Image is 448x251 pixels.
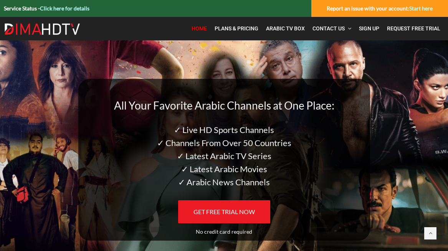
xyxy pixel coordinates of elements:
span: Arabic TV Box [266,25,305,32]
img: Dima HDTV [4,23,81,35]
span: ✓ Latest Arabic TV Series [177,151,271,161]
a: Sign Up [355,21,383,37]
span: Sign Up [359,25,379,32]
span: Plans & Pricing [215,25,258,32]
span: ✓ Channels From Over 50 Countries [157,138,291,148]
a: Back to top [424,227,436,239]
a: Contact Us [309,21,355,37]
a: Request Free Trial [383,21,444,37]
a: Start here [409,5,433,12]
span: ✓ Latest Arabic Movies [181,164,267,174]
span: Request Free Trial [387,25,440,32]
span: ✓ Arabic News Channels [178,177,270,187]
span: Contact Us [312,25,345,32]
a: Arabic TV Box [262,21,309,37]
span: GET FREE TRIAL NOW [193,208,255,215]
span: All Your Favorite Arabic Channels at One Place: [114,99,334,112]
a: GET FREE TRIAL NOW [178,200,270,223]
a: Click here for details [40,5,89,12]
span: Home [192,25,207,32]
a: Plans & Pricing [211,21,262,37]
a: Home [188,21,211,37]
span: No credit card required [196,228,252,235]
span: ✓ Live HD Sports Channels [174,125,274,135]
strong: Report an issue with your account: [327,5,433,12]
strong: Service Status - [4,5,89,12]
